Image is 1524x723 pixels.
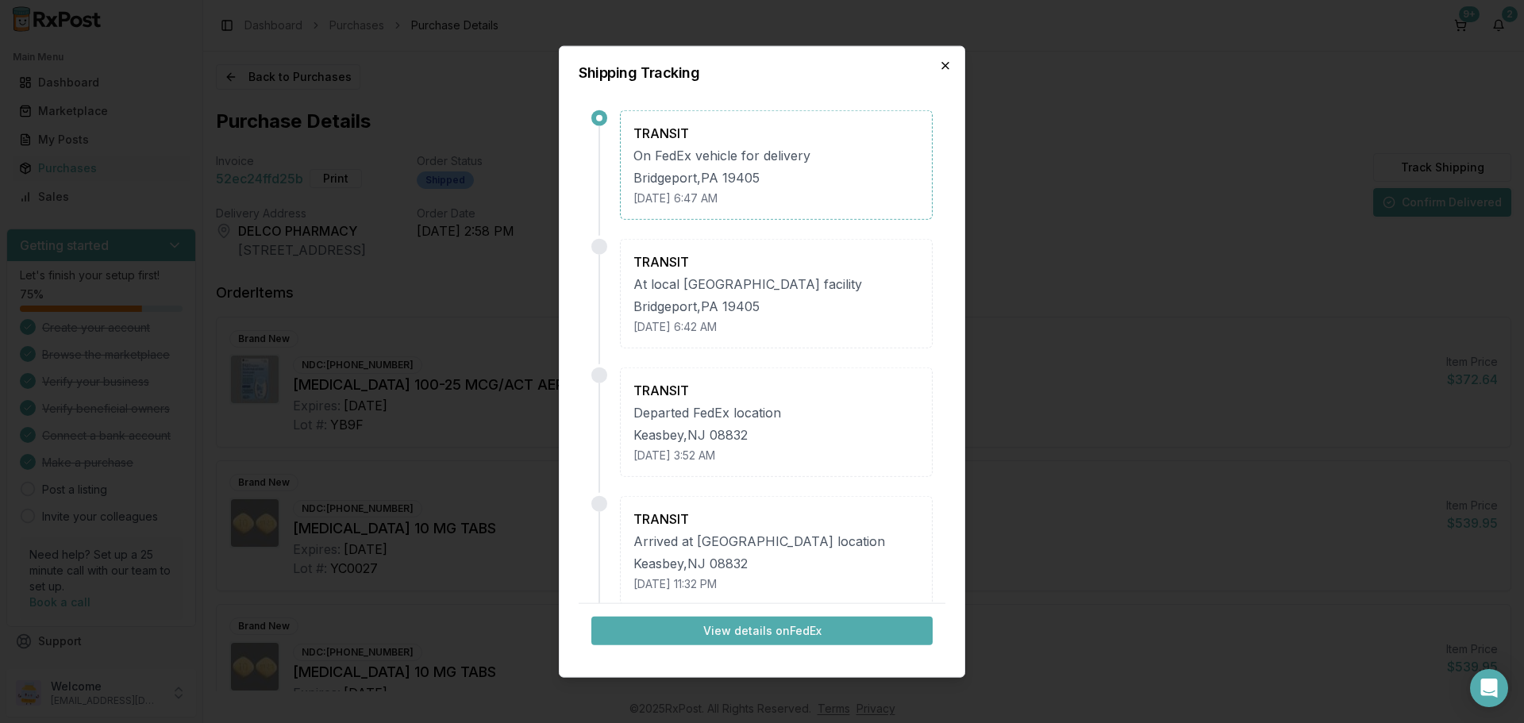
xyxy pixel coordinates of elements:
div: Keasbey , NJ 08832 [633,425,919,444]
button: View details onFedEx [591,617,933,645]
div: Departed FedEx location [633,402,919,421]
div: Keasbey , NJ 08832 [633,553,919,572]
div: Bridgeport , PA 19405 [633,167,919,187]
div: Bridgeport , PA 19405 [633,296,919,315]
div: TRANSIT [633,380,919,399]
div: [DATE] 11:32 PM [633,575,919,591]
h2: Shipping Tracking [579,65,945,79]
div: On FedEx vehicle for delivery [633,145,919,164]
div: [DATE] 6:47 AM [633,190,919,206]
div: TRANSIT [633,509,919,528]
div: At local [GEOGRAPHIC_DATA] facility [633,274,919,293]
div: Arrived at [GEOGRAPHIC_DATA] location [633,531,919,550]
div: TRANSIT [633,123,919,142]
div: TRANSIT [633,252,919,271]
div: [DATE] 6:42 AM [633,318,919,334]
div: [DATE] 3:52 AM [633,447,919,463]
